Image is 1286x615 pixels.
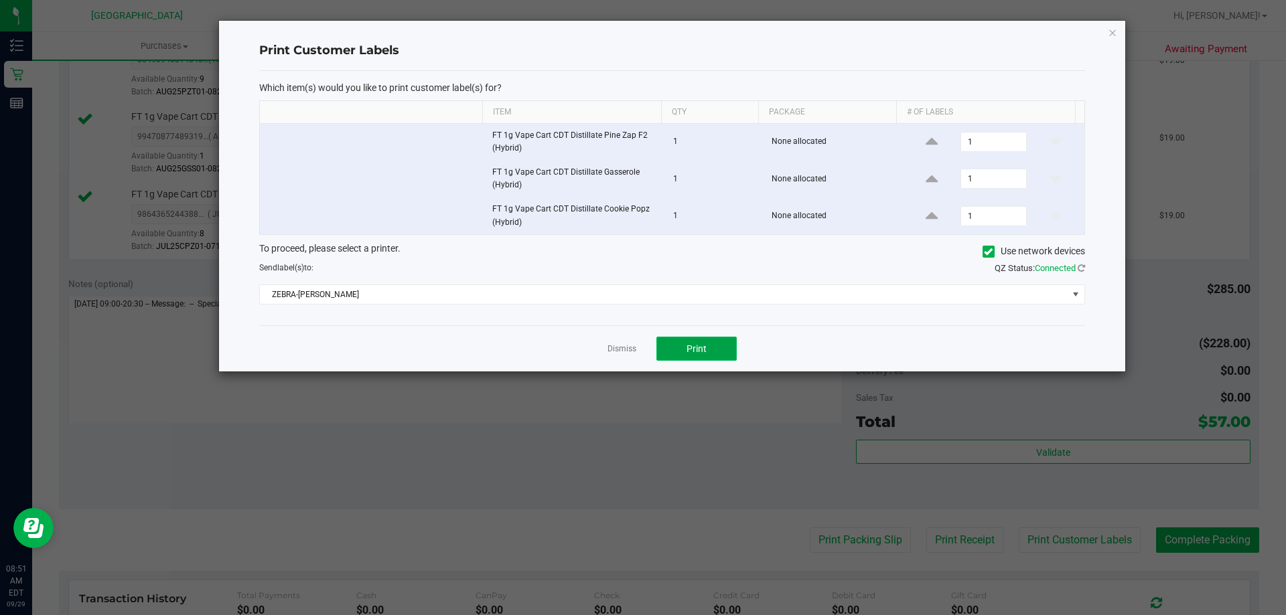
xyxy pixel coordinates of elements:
[764,197,904,234] td: None allocated
[259,42,1085,60] h4: Print Customer Labels
[687,343,707,354] span: Print
[656,337,737,361] button: Print
[665,161,764,197] td: 1
[482,101,661,124] th: Item
[896,101,1075,124] th: # of labels
[983,244,1085,258] label: Use network devices
[764,124,904,161] td: None allocated
[758,101,896,124] th: Package
[260,285,1068,304] span: ZEBRA-[PERSON_NAME]
[259,263,313,272] span: Send to:
[484,197,665,234] td: FT 1g Vape Cart CDT Distillate Cookie Popz (Hybrid)
[484,161,665,197] td: FT 1g Vape Cart CDT Distillate Gasserole (Hybrid)
[665,124,764,161] td: 1
[661,101,758,124] th: Qty
[1035,263,1076,273] span: Connected
[259,82,1085,94] p: Which item(s) would you like to print customer label(s) for?
[665,197,764,234] td: 1
[277,263,304,272] span: label(s)
[13,508,54,548] iframe: Resource center
[484,124,665,161] td: FT 1g Vape Cart CDT Distillate Pine Zap F2 (Hybrid)
[764,161,904,197] td: None allocated
[608,343,636,355] a: Dismiss
[249,242,1095,262] div: To proceed, please select a printer.
[995,263,1085,273] span: QZ Status:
